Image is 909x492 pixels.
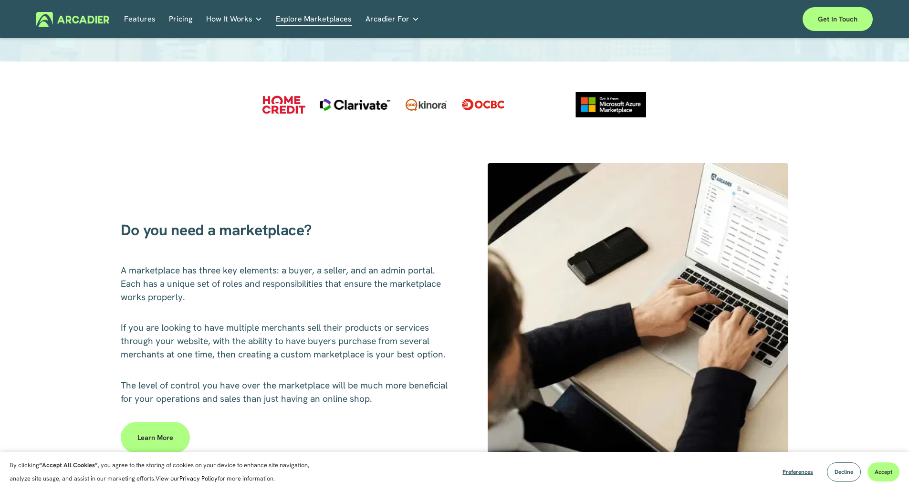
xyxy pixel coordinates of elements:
[179,474,218,482] a: Privacy Policy
[36,12,109,27] img: Arcadier
[39,461,98,469] strong: “Accept All Cookies”
[366,12,419,27] a: folder dropdown
[775,462,820,482] button: Preferences
[10,459,320,485] p: By clicking , you agree to the storing of cookies on your device to enhance site navigation, anal...
[366,12,409,26] span: Arcadier For
[803,7,873,31] a: Get in touch
[121,322,446,360] span: If you are looking to have multiple merchants sell their products or services through your websit...
[276,12,352,27] a: Explore Marketplaces
[169,12,192,27] a: Pricing
[121,264,443,303] span: A marketplace has three key elements: a buyer, a seller, and an admin portal. Each has a unique s...
[121,379,450,405] span: The level of control you have over the marketplace will be much more beneficial for your operatio...
[861,446,909,492] iframe: Chat Widget
[835,468,853,476] span: Decline
[783,468,813,476] span: Preferences
[206,12,262,27] a: folder dropdown
[121,220,312,240] span: Do you need a marketplace?
[827,462,861,482] button: Decline
[206,12,252,26] span: How It Works
[121,422,190,453] a: Learn more
[124,12,156,27] a: Features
